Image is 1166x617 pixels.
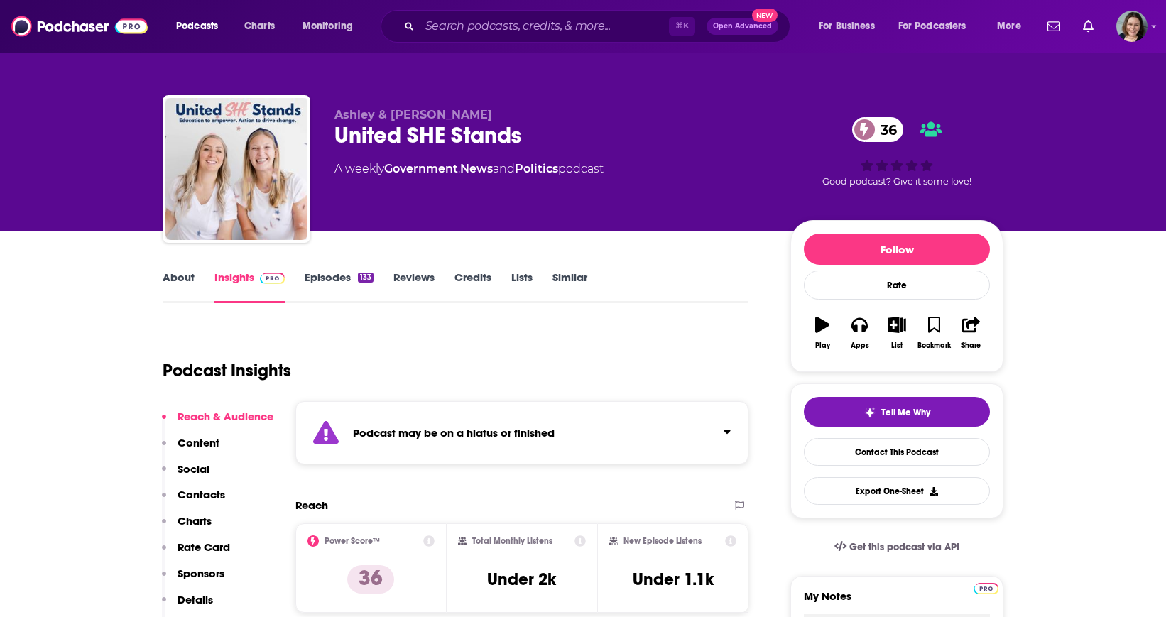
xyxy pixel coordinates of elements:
[334,160,604,178] div: A weekly podcast
[633,569,714,590] h3: Under 1.1k
[162,540,230,567] button: Rate Card
[790,108,1003,196] div: 36Good podcast? Give it some love!
[974,581,998,594] a: Pro website
[669,17,695,36] span: ⌘ K
[493,162,515,175] span: and
[325,536,380,546] h2: Power Score™
[1077,14,1099,38] a: Show notifications dropdown
[334,108,492,121] span: Ashley & [PERSON_NAME]
[358,273,374,283] div: 133
[707,18,778,35] button: Open AdvancedNew
[804,477,990,505] button: Export One-Sheet
[974,583,998,594] img: Podchaser Pro
[823,530,971,564] a: Get this podcast via API
[165,98,307,240] img: United SHE Stands
[176,16,218,36] span: Podcasts
[849,541,959,553] span: Get this podcast via API
[178,410,273,423] p: Reach & Audience
[889,15,987,38] button: open menu
[162,436,219,462] button: Content
[472,536,552,546] h2: Total Monthly Listens
[460,162,493,175] a: News
[822,176,971,187] span: Good podcast? Give it some love!
[713,23,772,30] span: Open Advanced
[487,569,556,590] h3: Under 2k
[178,540,230,554] p: Rate Card
[623,536,702,546] h2: New Episode Listens
[852,117,904,142] a: 36
[1116,11,1148,42] span: Logged in as micglogovac
[915,307,952,359] button: Bookmark
[552,271,587,303] a: Similar
[162,567,224,593] button: Sponsors
[162,462,209,488] button: Social
[260,273,285,284] img: Podchaser Pro
[454,271,491,303] a: Credits
[864,407,876,418] img: tell me why sparkle
[420,15,669,38] input: Search podcasts, credits, & more...
[178,488,225,501] p: Contacts
[1116,11,1148,42] img: User Profile
[961,342,981,350] div: Share
[881,407,930,418] span: Tell Me Why
[384,162,458,175] a: Government
[891,342,903,350] div: List
[163,271,195,303] a: About
[804,234,990,265] button: Follow
[1042,14,1066,38] a: Show notifications dropdown
[997,16,1021,36] span: More
[804,307,841,359] button: Play
[917,342,951,350] div: Bookmark
[878,307,915,359] button: List
[303,16,353,36] span: Monitoring
[898,16,966,36] span: For Podcasters
[353,426,555,439] strong: Podcast may be on a hiatus or finished
[804,589,990,614] label: My Notes
[804,438,990,466] a: Contact This Podcast
[163,360,291,381] h1: Podcast Insights
[244,16,275,36] span: Charts
[804,271,990,300] div: Rate
[987,15,1039,38] button: open menu
[819,16,875,36] span: For Business
[809,15,893,38] button: open menu
[347,565,394,594] p: 36
[515,162,558,175] a: Politics
[851,342,869,350] div: Apps
[11,13,148,40] img: Podchaser - Follow, Share and Rate Podcasts
[178,593,213,606] p: Details
[305,271,374,303] a: Episodes133
[166,15,236,38] button: open menu
[394,10,804,43] div: Search podcasts, credits, & more...
[815,342,830,350] div: Play
[178,514,212,528] p: Charts
[162,514,212,540] button: Charts
[804,397,990,427] button: tell me why sparkleTell Me Why
[293,15,371,38] button: open menu
[178,462,209,476] p: Social
[178,436,219,449] p: Content
[178,567,224,580] p: Sponsors
[458,162,460,175] span: ,
[752,9,778,22] span: New
[393,271,435,303] a: Reviews
[953,307,990,359] button: Share
[162,410,273,436] button: Reach & Audience
[295,401,748,464] section: Click to expand status details
[1116,11,1148,42] button: Show profile menu
[841,307,878,359] button: Apps
[866,117,904,142] span: 36
[295,498,328,512] h2: Reach
[235,15,283,38] a: Charts
[214,271,285,303] a: InsightsPodchaser Pro
[511,271,533,303] a: Lists
[162,488,225,514] button: Contacts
